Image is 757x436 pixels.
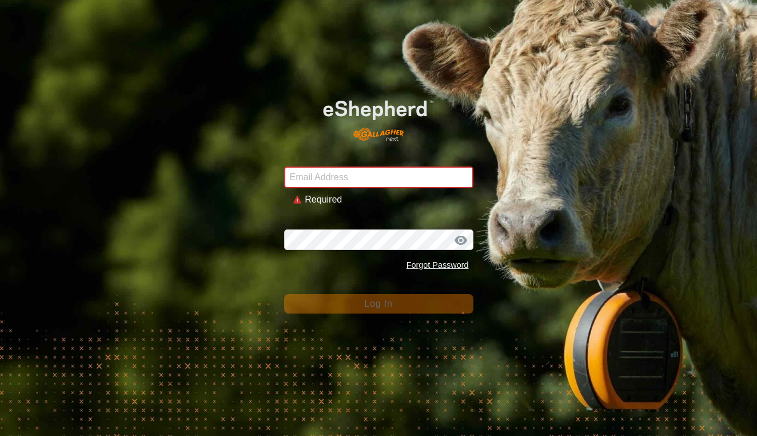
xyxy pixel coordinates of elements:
a: Forgot Password [407,260,469,269]
div: Required [305,193,464,207]
button: Log In [284,294,473,314]
input: Email Address [284,167,473,188]
span: Log In [364,299,392,308]
img: E-shepherd Logo [303,85,455,149]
